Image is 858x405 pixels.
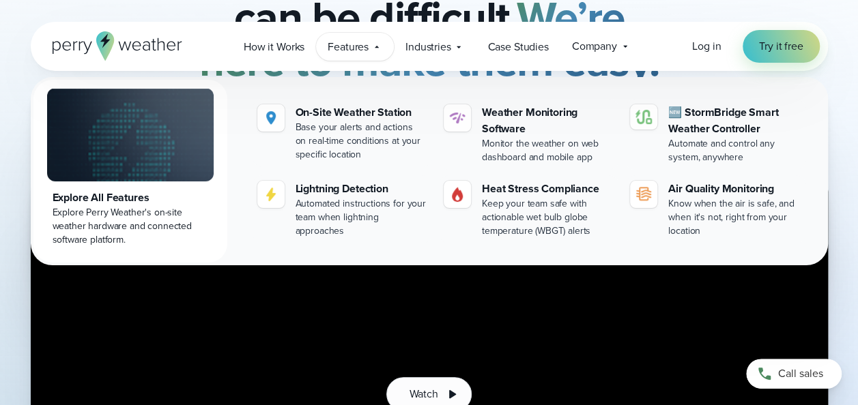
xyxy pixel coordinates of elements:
span: Log in [692,38,721,54]
a: Call sales [746,359,842,389]
img: stormbridge-icon-V6.svg [635,110,652,124]
img: Location.svg [263,110,279,126]
img: lightning-icon.svg [263,186,279,202]
div: Heat Stress Compliance [482,181,614,197]
div: Base your alerts and actions on real-time conditions at your specific location [296,121,427,162]
a: Case Studies [476,33,560,61]
div: Automate and control any system, anywhere [668,137,800,164]
span: Call sales [778,365,823,382]
div: Explore Perry Weather's on-site weather hardware and connected software platform. [53,206,208,247]
span: How it Works [244,39,304,55]
div: Weather Monitoring Software [482,104,614,137]
a: Heat Stress Compliance Keep your team safe with actionable wet bulb globe temperature (WBGT) alerts [438,175,619,243]
span: Features [328,39,369,55]
span: Watch [409,386,438,402]
a: Explore All Features Explore Perry Weather's on-site weather hardware and connected software plat... [33,80,227,262]
div: Explore All Features [53,190,208,206]
div: Automated instructions for your team when lightning approaches [296,197,427,238]
div: Lightning Detection [296,181,427,197]
a: On-Site Weather Station Base your alerts and actions on real-time conditions at your specific loc... [252,99,433,167]
span: Case Studies [487,39,548,55]
span: Try it free [759,38,803,55]
img: Gas.svg [449,186,466,202]
a: How it Works [232,33,316,61]
div: Know when the air is safe, and when it's not, right from your location [668,197,800,238]
div: Air Quality Monitoring [668,181,800,197]
a: Lightning Detection Automated instructions for your team when lightning approaches [252,175,433,243]
span: Industries [405,39,451,55]
a: Try it free [743,30,819,63]
img: software-icon.svg [449,110,466,126]
a: 🆕 StormBridge Smart Weather Controller Automate and control any system, anywhere [625,99,805,170]
div: Monitor the weather on web dashboard and mobile app [482,137,614,164]
div: On-Site Weather Station [296,104,427,121]
img: aqi-icon.svg [635,186,652,202]
a: Air Quality Monitoring Know when the air is safe, and when it's not, right from your location [625,175,805,243]
div: 🆕 StormBridge Smart Weather Controller [668,104,800,137]
a: Weather Monitoring Software Monitor the weather on web dashboard and mobile app [438,99,619,170]
span: Company [572,38,617,55]
a: Log in [692,38,721,55]
div: Keep your team safe with actionable wet bulb globe temperature (WBGT) alerts [482,197,614,238]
